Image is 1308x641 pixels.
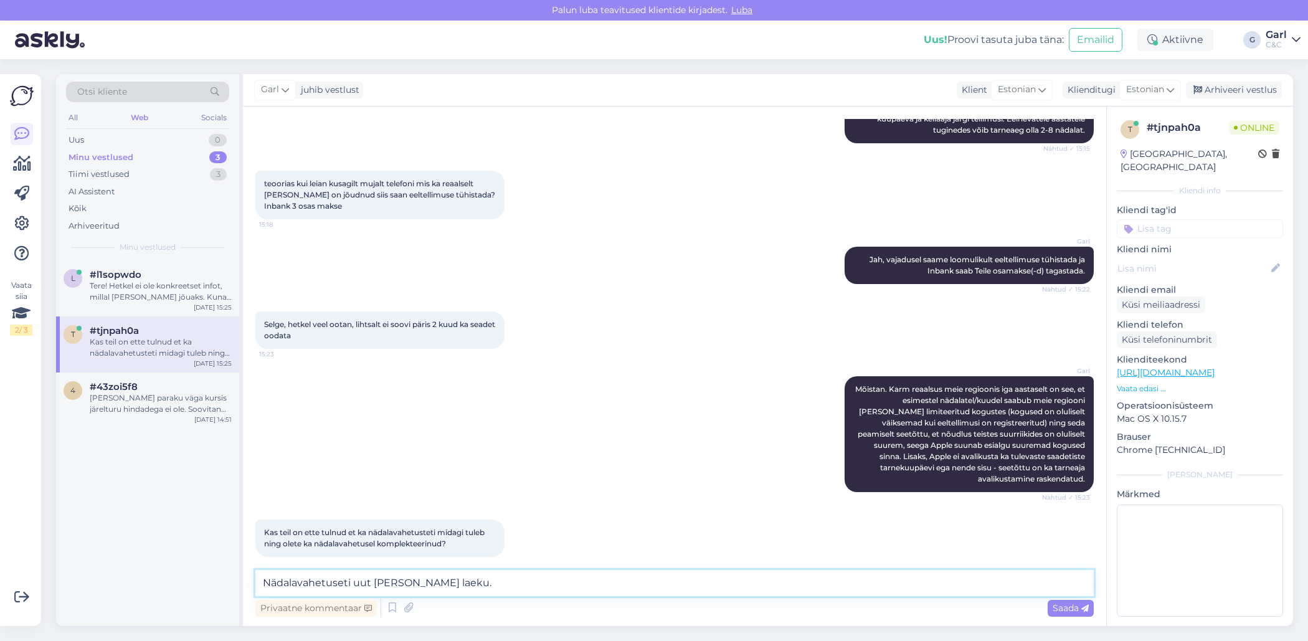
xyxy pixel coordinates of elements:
[259,558,306,567] span: 15:25
[259,220,306,229] span: 15:18
[264,528,486,548] span: Kas teil on ette tulnud et ka nädalavahetusteti midagi tuleb ning olete ka nädalavahetusel komple...
[1117,469,1283,480] div: [PERSON_NAME]
[1121,148,1258,174] div: [GEOGRAPHIC_DATA], [GEOGRAPHIC_DATA]
[69,202,87,215] div: Kõik
[727,4,756,16] span: Luba
[1117,318,1283,331] p: Kliendi telefon
[1128,125,1132,134] span: t
[69,186,115,198] div: AI Assistent
[71,330,75,339] span: t
[194,415,232,424] div: [DATE] 14:51
[1229,121,1279,135] span: Online
[1042,285,1090,294] span: Nähtud ✓ 15:22
[1117,412,1283,425] p: Mac OS X 10.15.7
[90,269,141,280] span: #l1sopwdo
[71,273,75,283] span: l
[1117,243,1283,256] p: Kliendi nimi
[1117,367,1215,378] a: [URL][DOMAIN_NAME]
[296,83,359,97] div: juhib vestlust
[66,110,80,126] div: All
[259,349,306,359] span: 15:23
[1117,444,1283,457] p: Chrome [TECHNICAL_ID]
[998,83,1036,97] span: Estonian
[1043,144,1090,153] span: Nähtud ✓ 15:15
[199,110,229,126] div: Socials
[1266,30,1301,50] a: GarlC&C
[1186,82,1282,98] div: Arhiveeri vestlus
[1069,28,1122,52] button: Emailid
[1117,430,1283,444] p: Brauser
[855,384,1087,483] span: Mõistan. Karm reaalsus meie regioonis iga aastaselt on see, et esimestel nädalatel/kuudel saabub ...
[128,110,151,126] div: Web
[209,134,227,146] div: 0
[1147,120,1229,135] div: # tjnpah0a
[264,320,497,340] span: Selge, hetkel veel ootan, lihtsalt ei soovi päris 2 kuud ka seadet oodata
[194,359,232,368] div: [DATE] 15:25
[194,303,232,312] div: [DATE] 15:25
[1043,366,1090,376] span: Garl
[1063,83,1116,97] div: Klienditugi
[69,168,130,181] div: Tiimi vestlused
[120,242,176,253] span: Minu vestlused
[261,83,279,97] span: Garl
[1043,237,1090,246] span: Garl
[1117,383,1283,394] p: Vaata edasi ...
[77,85,127,98] span: Otsi kliente
[69,134,84,146] div: Uus
[255,570,1094,596] textarea: Nädalavahetuseti uut [PERSON_NAME] laeku.
[264,179,497,211] span: teoorias kui leian kusagilt mujalt telefoni mis ka reaalselt [PERSON_NAME] on jõudnud siis saan e...
[1117,297,1205,313] div: Küsi meiliaadressi
[1117,331,1217,348] div: Küsi telefoninumbrit
[957,83,987,97] div: Klient
[70,386,75,395] span: 4
[1042,493,1090,502] span: Nähtud ✓ 15:23
[1117,262,1269,275] input: Lisa nimi
[90,325,139,336] span: #tjnpah0a
[1117,488,1283,501] p: Märkmed
[1053,602,1089,614] span: Saada
[1117,185,1283,196] div: Kliendi info
[1137,29,1213,51] div: Aktiivne
[870,255,1087,275] span: Jah, vajadusel saame loomulikult eeltellimuse tühistada ja Inbank saab Teile osamakse(-d) tagastada.
[924,32,1064,47] div: Proovi tasuta juba täna:
[210,168,227,181] div: 3
[69,220,120,232] div: Arhiveeritud
[10,280,32,336] div: Vaata siia
[69,151,133,164] div: Minu vestlused
[1117,399,1283,412] p: Operatsioonisüsteem
[90,392,232,415] div: [PERSON_NAME] paraku väga kursis järelturu hindadega ei ole. Soovitan ehk vaadata erinevaid kuulu...
[1117,204,1283,217] p: Kliendi tag'id
[1117,353,1283,366] p: Klienditeekond
[90,381,138,392] span: #43zoi5f8
[1117,283,1283,297] p: Kliendi email
[90,280,232,303] div: Tere! Hetkel ei ole konkreetset infot, millal [PERSON_NAME] jõuaks. Kuna eeltellimusi on palju ja...
[10,84,34,108] img: Askly Logo
[1126,83,1164,97] span: Estonian
[1117,219,1283,238] input: Lisa tag
[1243,31,1261,49] div: G
[209,151,227,164] div: 3
[90,336,232,359] div: Kas teil on ette tulnud et ka nädalavahetusteti midagi tuleb ning olete ka nädalavahetusel komple...
[924,34,947,45] b: Uus!
[1266,40,1287,50] div: C&C
[10,325,32,336] div: 2 / 3
[1266,30,1287,40] div: Garl
[255,600,377,617] div: Privaatne kommentaar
